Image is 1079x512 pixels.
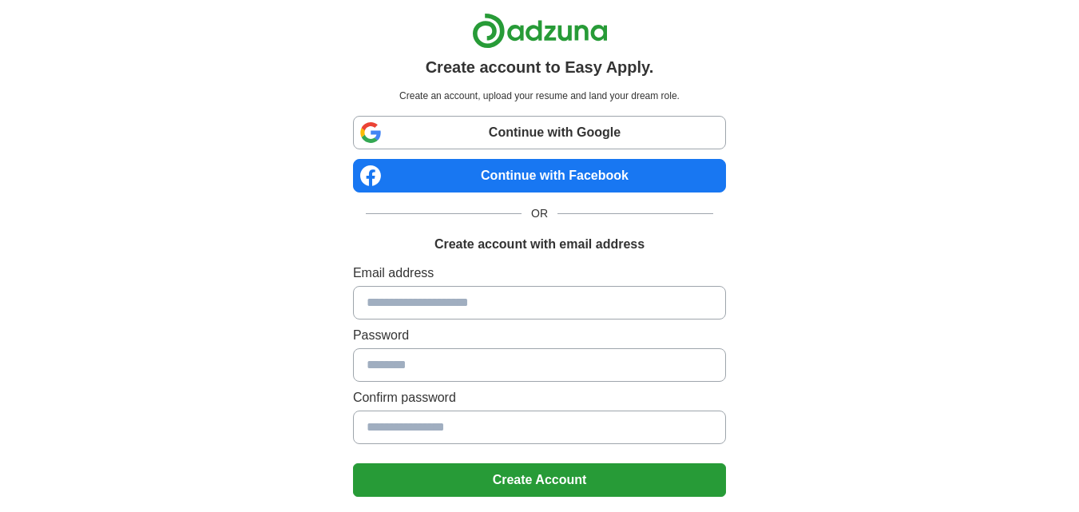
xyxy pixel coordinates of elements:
[353,159,726,192] a: Continue with Facebook
[353,326,726,345] label: Password
[353,116,726,149] a: Continue with Google
[472,13,608,49] img: Adzuna logo
[522,205,557,222] span: OR
[356,89,723,103] p: Create an account, upload your resume and land your dream role.
[353,264,726,283] label: Email address
[353,463,726,497] button: Create Account
[426,55,654,79] h1: Create account to Easy Apply.
[434,235,645,254] h1: Create account with email address
[353,388,726,407] label: Confirm password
